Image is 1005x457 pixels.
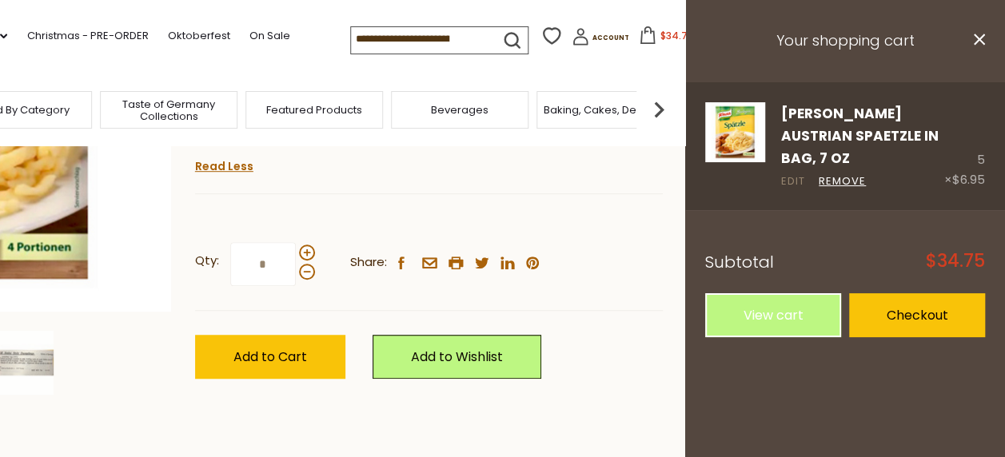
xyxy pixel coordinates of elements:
[849,293,985,337] a: Checkout
[431,104,489,116] a: Beverages
[660,29,693,42] span: $34.75
[643,93,675,125] img: next arrow
[249,27,289,45] a: On Sale
[195,158,253,174] a: Read Less
[195,335,345,379] button: Add to Cart
[705,102,765,162] img: Knorr Austrian Spaetzle in bag, 7 oz
[705,293,841,337] a: View cart
[592,34,629,42] span: Account
[705,102,765,191] a: Knorr Austrian Spaetzle in bag, 7 oz
[781,173,805,190] a: Edit
[230,242,296,286] input: Qty:
[233,348,307,366] span: Add to Cart
[373,335,541,379] a: Add to Wishlist
[266,104,362,116] a: Featured Products
[952,171,985,188] span: $6.95
[632,26,700,50] button: $34.75
[819,173,866,190] a: Remove
[105,98,233,122] a: Taste of Germany Collections
[544,104,668,116] a: Baking, Cakes, Desserts
[167,27,229,45] a: Oktoberfest
[705,251,774,273] span: Subtotal
[926,252,985,270] span: $34.75
[195,251,219,271] strong: Qty:
[944,102,985,191] div: 5 ×
[572,28,629,51] a: Account
[350,252,387,272] span: Share:
[26,27,148,45] a: Christmas - PRE-ORDER
[781,104,939,169] a: [PERSON_NAME] Austrian Spaetzle in bag, 7 oz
